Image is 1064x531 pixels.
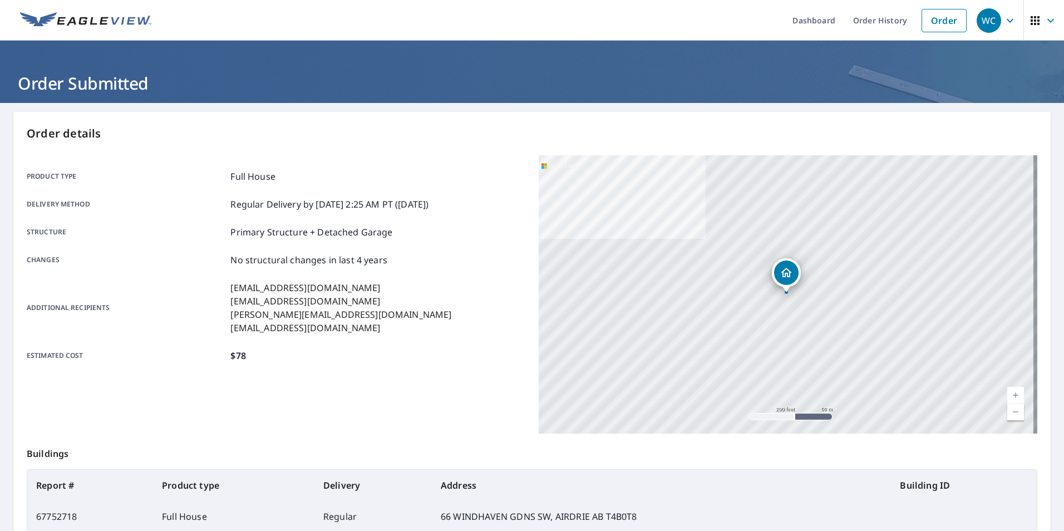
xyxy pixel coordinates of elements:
[27,125,1037,142] p: Order details
[230,308,451,321] p: [PERSON_NAME][EMAIL_ADDRESS][DOMAIN_NAME]
[230,225,392,239] p: Primary Structure + Detached Garage
[314,470,432,501] th: Delivery
[230,294,451,308] p: [EMAIL_ADDRESS][DOMAIN_NAME]
[230,281,451,294] p: [EMAIL_ADDRESS][DOMAIN_NAME]
[977,8,1001,33] div: WC
[230,349,245,362] p: $78
[432,470,891,501] th: Address
[230,170,275,183] p: Full House
[20,12,151,29] img: EV Logo
[772,258,801,293] div: Dropped pin, building 1, Residential property, 66 WINDHAVEN GDNS SW AIRDRIE AB T4B0T8
[27,281,226,335] p: Additional recipients
[27,470,153,501] th: Report #
[27,253,226,267] p: Changes
[27,225,226,239] p: Structure
[27,170,226,183] p: Product type
[153,470,314,501] th: Product type
[13,72,1051,95] h1: Order Submitted
[27,349,226,362] p: Estimated cost
[1007,404,1024,420] a: Current Level 17, Zoom Out
[230,321,451,335] p: [EMAIL_ADDRESS][DOMAIN_NAME]
[27,198,226,211] p: Delivery method
[891,470,1037,501] th: Building ID
[1007,387,1024,404] a: Current Level 17, Zoom In
[922,9,967,32] a: Order
[230,253,387,267] p: No structural changes in last 4 years
[230,198,428,211] p: Regular Delivery by [DATE] 2:25 AM PT ([DATE])
[27,434,1037,469] p: Buildings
